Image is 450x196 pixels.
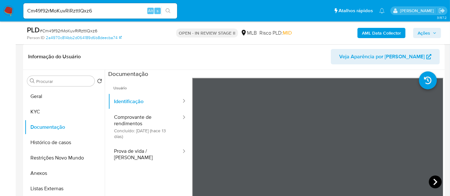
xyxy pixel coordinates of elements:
p: erico.trevizan@mercadopago.com.br [400,8,436,14]
b: PLD [27,25,40,35]
button: Anexos [25,166,105,181]
button: Documentação [25,119,105,135]
button: Ações [413,28,441,38]
p: OPEN - IN REVIEW STAGE II [176,29,238,37]
button: Geral [25,89,105,104]
h1: Informação do Usuário [28,53,81,60]
span: Veja Aparência por [PERSON_NAME] [339,49,425,64]
button: KYC [25,104,105,119]
input: Procurar [36,78,92,84]
a: Sair [438,7,445,14]
span: 3.157.2 [437,15,447,20]
span: Ações [418,28,430,38]
span: MID [283,29,292,37]
b: AML Data Collector [362,28,401,38]
button: AML Data Collector [357,28,405,38]
span: Alt [148,8,153,14]
div: MLB [241,29,257,37]
a: Notificações [379,8,385,13]
button: Retornar ao pedido padrão [97,78,102,86]
span: # Cm49f92rMoKuvRiRzttIQxz6 [40,28,97,34]
input: Pesquise usuários ou casos... [23,7,177,15]
button: Veja Aparência por [PERSON_NAME] [331,49,440,64]
button: Procurar [30,78,35,84]
button: Histórico de casos [25,135,105,150]
a: 2a4970c814bb2d064189d6b8deecba74 [46,35,122,41]
span: Risco PLD: [259,29,292,37]
button: Restrições Novo Mundo [25,150,105,166]
button: search-icon [161,6,175,15]
b: Person ID [27,35,45,41]
span: Atalhos rápidos [339,7,373,14]
span: s [157,8,159,14]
